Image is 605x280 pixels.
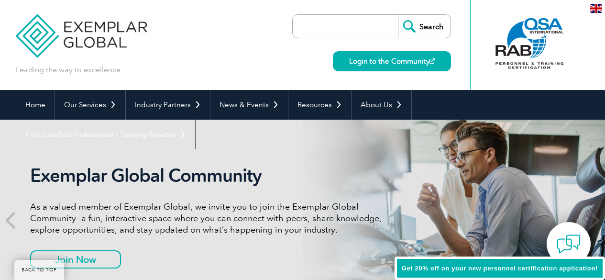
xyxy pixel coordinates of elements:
h2: Exemplar Global Community [30,165,389,187]
p: Leading the way to excellence [16,65,121,75]
a: Our Services [55,90,125,120]
a: Login to the Community [333,51,451,71]
img: en [590,4,602,13]
a: About Us [352,90,411,120]
a: Join Now [30,250,121,269]
img: open_square.png [429,58,435,64]
input: Search [398,15,451,38]
img: contact-chat.png [557,232,581,256]
a: Find Certified Professional / Training Provider [16,120,195,149]
a: BACK TO TOP [14,260,64,280]
a: Industry Partners [126,90,210,120]
a: Resources [288,90,351,120]
a: Home [16,90,55,120]
p: As a valued member of Exemplar Global, we invite you to join the Exemplar Global Community—a fun,... [30,201,389,235]
a: News & Events [210,90,288,120]
span: Get 20% off on your new personnel certification application! [402,265,598,272]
